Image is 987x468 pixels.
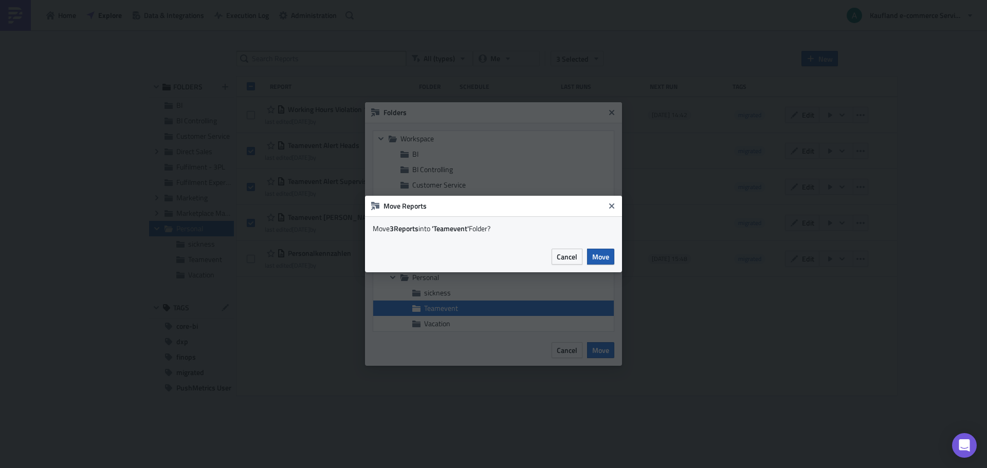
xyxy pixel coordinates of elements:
[952,433,977,458] div: Open Intercom Messenger
[604,198,619,214] button: Close
[592,251,609,262] span: Move
[383,201,605,211] h6: Move Reports
[390,223,418,234] strong: 3 Reports
[557,251,577,262] span: Cancel
[587,249,614,265] button: Move
[373,224,614,233] div: Move into Folder?
[552,249,582,265] button: Cancel
[430,223,469,234] strong: 'Teamevent'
